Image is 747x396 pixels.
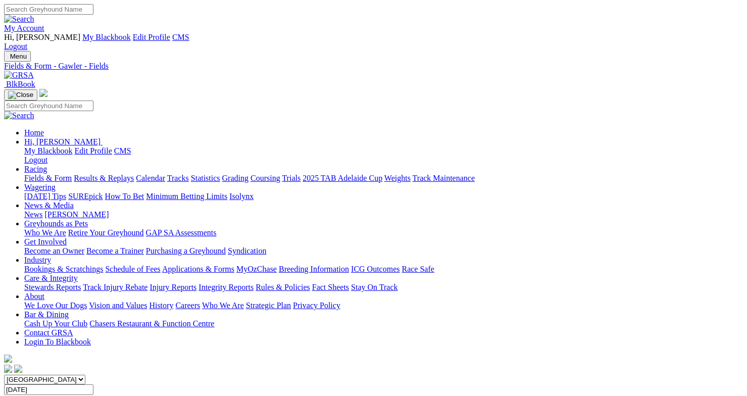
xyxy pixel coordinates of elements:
div: Get Involved [24,246,743,256]
span: Hi, [PERSON_NAME] [4,33,80,41]
a: Get Involved [24,237,67,246]
input: Select date [4,384,93,395]
a: Trials [282,174,301,182]
a: Applications & Forms [162,265,234,273]
a: Care & Integrity [24,274,78,282]
a: Isolynx [229,192,254,201]
a: Injury Reports [150,283,196,291]
a: Strategic Plan [246,301,291,310]
a: Cash Up Your Club [24,319,87,328]
a: Greyhounds as Pets [24,219,88,228]
a: ICG Outcomes [351,265,400,273]
a: Become an Owner [24,246,84,255]
a: Edit Profile [133,33,170,41]
a: Minimum Betting Limits [146,192,227,201]
div: My Account [4,33,743,51]
a: Who We Are [202,301,244,310]
a: Login To Blackbook [24,337,91,346]
a: Careers [175,301,200,310]
a: Coursing [251,174,280,182]
img: logo-grsa-white.png [4,355,12,363]
div: Hi, [PERSON_NAME] [24,146,743,165]
span: BlkBook [6,80,35,88]
a: My Blackbook [24,146,73,155]
img: facebook.svg [4,365,12,373]
a: Hi, [PERSON_NAME] [24,137,103,146]
a: Stewards Reports [24,283,81,291]
button: Toggle navigation [4,51,31,62]
a: Rules & Policies [256,283,310,291]
a: Purchasing a Greyhound [146,246,226,255]
a: Fact Sheets [312,283,349,291]
a: Privacy Policy [293,301,340,310]
a: Who We Are [24,228,66,237]
img: logo-grsa-white.png [39,89,47,97]
a: My Account [4,24,44,32]
a: Fields & Form - Gawler - Fields [4,62,743,71]
a: Become a Trainer [86,246,144,255]
span: Hi, [PERSON_NAME] [24,137,101,146]
a: [DATE] Tips [24,192,66,201]
a: Syndication [228,246,266,255]
a: Statistics [191,174,220,182]
a: MyOzChase [236,265,277,273]
a: Breeding Information [279,265,349,273]
a: My Blackbook [82,33,131,41]
a: Wagering [24,183,56,191]
span: Menu [10,53,27,60]
div: Industry [24,265,743,274]
a: Integrity Reports [198,283,254,291]
a: How To Bet [105,192,144,201]
a: We Love Our Dogs [24,301,87,310]
a: Track Maintenance [413,174,475,182]
img: twitter.svg [14,365,22,373]
a: CMS [172,33,189,41]
a: History [149,301,173,310]
a: Calendar [136,174,165,182]
a: CMS [114,146,131,155]
div: Greyhounds as Pets [24,228,743,237]
div: News & Media [24,210,743,219]
div: Wagering [24,192,743,201]
a: Contact GRSA [24,328,73,337]
a: Logout [24,156,47,164]
a: Fields & Form [24,174,72,182]
button: Toggle navigation [4,89,37,101]
a: Edit Profile [75,146,112,155]
input: Search [4,101,93,111]
a: Vision and Values [89,301,147,310]
a: Industry [24,256,51,264]
a: Stay On Track [351,283,397,291]
a: Track Injury Rebate [83,283,147,291]
img: Search [4,15,34,24]
a: 2025 TAB Adelaide Cup [303,174,382,182]
input: Search [4,4,93,15]
div: Bar & Dining [24,319,743,328]
a: Racing [24,165,47,173]
div: Care & Integrity [24,283,743,292]
a: Chasers Restaurant & Function Centre [89,319,214,328]
img: Close [8,91,33,99]
a: Bar & Dining [24,310,69,319]
a: Tracks [167,174,189,182]
a: [PERSON_NAME] [44,210,109,219]
a: News [24,210,42,219]
a: News & Media [24,201,74,210]
a: Race Safe [402,265,434,273]
a: SUREpick [68,192,103,201]
div: Racing [24,174,743,183]
a: Schedule of Fees [105,265,160,273]
a: Home [24,128,44,137]
img: Search [4,111,34,120]
a: Retire Your Greyhound [68,228,144,237]
a: GAP SA Assessments [146,228,217,237]
a: Weights [384,174,411,182]
a: BlkBook [4,80,35,88]
a: Logout [4,42,27,51]
a: About [24,292,44,301]
img: GRSA [4,71,34,80]
div: About [24,301,743,310]
a: Results & Replays [74,174,134,182]
a: Grading [222,174,248,182]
